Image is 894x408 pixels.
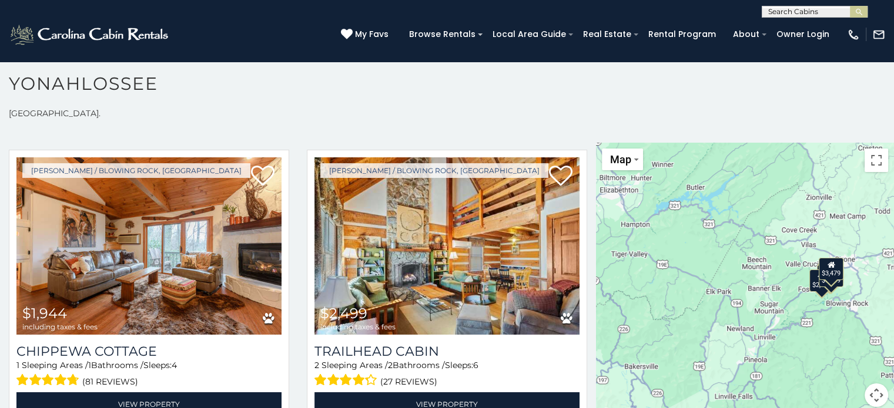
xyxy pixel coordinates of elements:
[320,305,367,322] span: $2,499
[847,28,860,41] img: phone-regular-white.png
[549,164,572,189] a: Add to favorites
[9,23,172,46] img: White-1-2.png
[251,164,274,189] a: Add to favorites
[82,374,138,389] span: (81 reviews)
[341,28,391,41] a: My Favs
[16,343,282,359] a: Chippewa Cottage
[314,157,580,335] a: Trailhead Cabin $2,499 including taxes & fees
[610,153,631,166] span: Map
[16,360,19,370] span: 1
[865,383,888,407] button: Map camera controls
[577,25,637,43] a: Real Estate
[727,25,765,43] a: About
[320,323,396,331] span: including taxes & fees
[88,360,91,370] span: 1
[172,360,177,370] span: 4
[809,269,833,292] div: $2,499
[473,360,478,370] span: 6
[818,258,843,280] div: $3,479
[355,28,389,41] span: My Favs
[16,157,282,335] img: Chippewa Cottage
[314,360,319,370] span: 2
[314,343,580,359] a: Trailhead Cabin
[320,163,548,178] a: [PERSON_NAME] / Blowing Rock, [GEOGRAPHIC_DATA]
[872,28,885,41] img: mail-regular-white.png
[22,323,98,331] span: including taxes & fees
[314,157,580,335] img: Trailhead Cabin
[602,149,643,170] button: Change map style
[403,25,481,43] a: Browse Rentals
[314,359,580,389] div: Sleeping Areas / Bathrooms / Sleeps:
[487,25,572,43] a: Local Area Guide
[388,360,393,370] span: 2
[380,374,437,389] span: (27 reviews)
[22,305,67,322] span: $1,944
[16,157,282,335] a: Chippewa Cottage $1,944 including taxes & fees
[865,149,888,172] button: Toggle fullscreen view
[771,25,835,43] a: Owner Login
[642,25,722,43] a: Rental Program
[16,359,282,389] div: Sleeping Areas / Bathrooms / Sleeps:
[22,163,250,178] a: [PERSON_NAME] / Blowing Rock, [GEOGRAPHIC_DATA]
